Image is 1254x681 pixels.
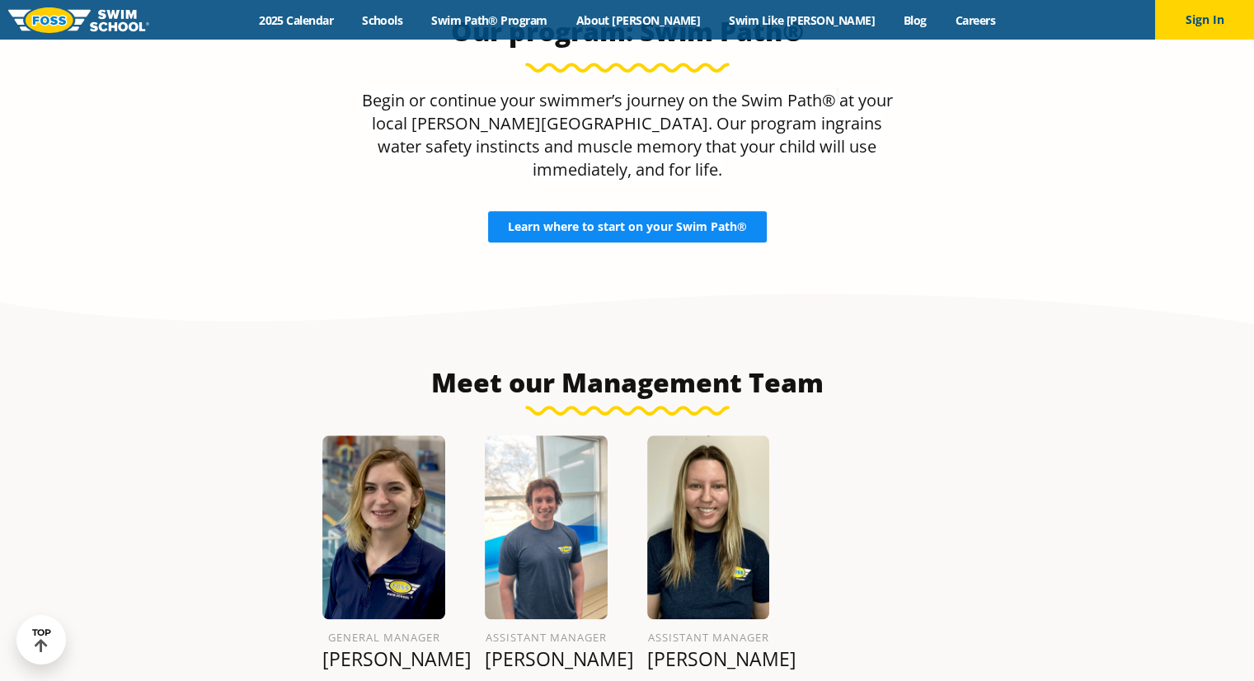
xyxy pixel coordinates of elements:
h3: Our program: Swim Path® [354,15,901,48]
a: About [PERSON_NAME] [561,12,715,28]
span: Begin or continue your swimmer’s journey on the Swim Path® [362,89,836,111]
h6: Assistant Manager [485,627,608,647]
a: Swim Path® Program [417,12,561,28]
a: Careers [941,12,1009,28]
img: 1196351769191903.ABJCxEm34odXzgtRVbmb_height640.png [322,435,445,619]
a: Blog [889,12,941,28]
span: Learn where to start on your Swim Path® [508,221,747,232]
img: Madison-Juergens.png [647,435,770,619]
img: FOSS Swim School Logo [8,7,149,33]
p: [PERSON_NAME] [322,647,445,670]
p: [PERSON_NAME] [485,647,608,670]
a: Swim Like [PERSON_NAME] [715,12,890,28]
a: Schools [348,12,417,28]
p: [PERSON_NAME] [647,647,770,670]
h6: Assistant Manager [647,627,770,647]
img: Scyler-Torrey.png [485,435,608,619]
div: TOP [32,627,51,653]
a: 2025 Calendar [245,12,348,28]
h3: Meet our Management Team [238,366,1017,399]
span: at your local [PERSON_NAME][GEOGRAPHIC_DATA]. Our program ingrains water safety instincts and mus... [372,89,893,181]
a: Learn where to start on your Swim Path® [488,211,767,242]
h6: General Manager [322,627,445,647]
